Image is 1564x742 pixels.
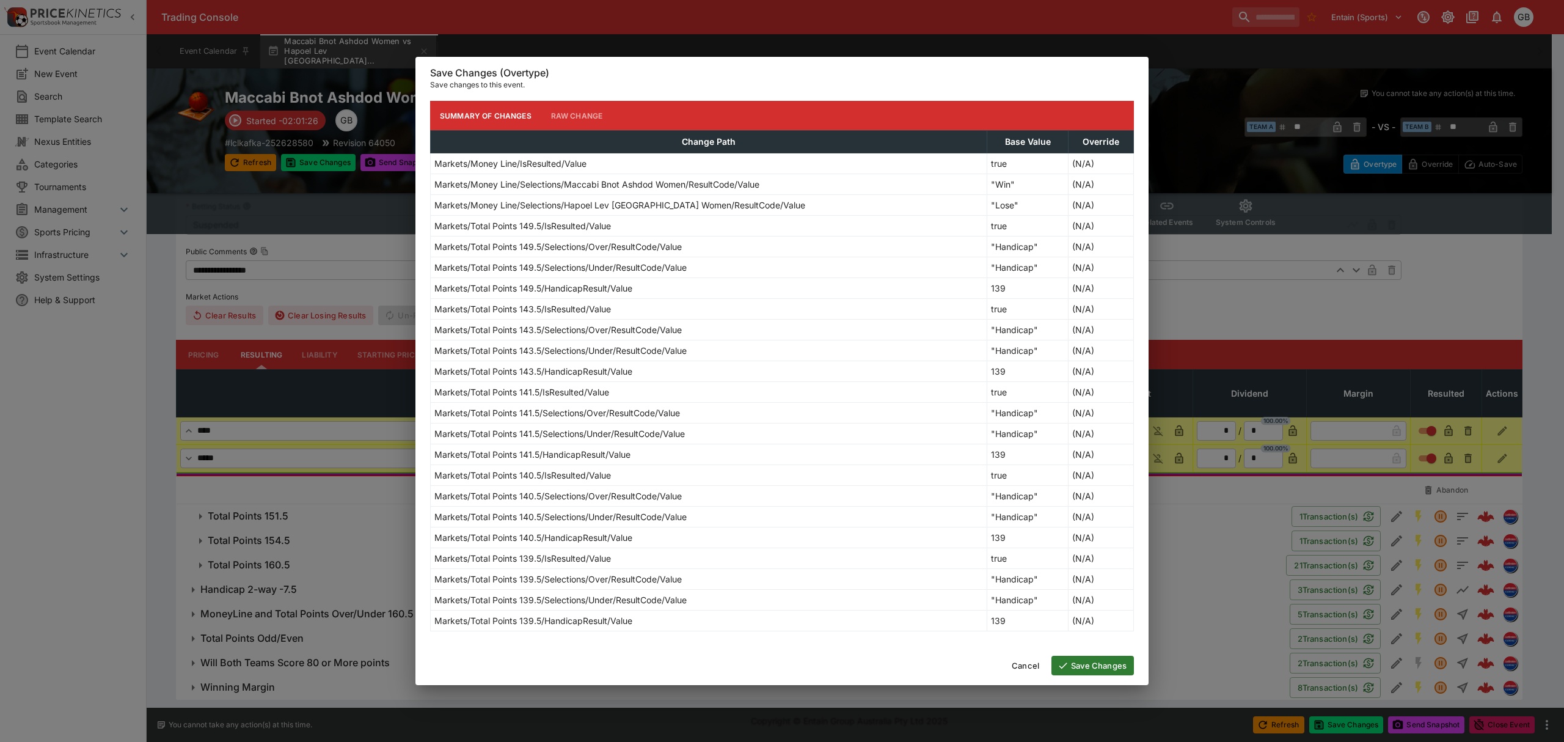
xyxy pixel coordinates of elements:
td: (N/A) [1068,403,1133,424]
td: (N/A) [1068,216,1133,237]
p: Markets/Total Points 140.5/Selections/Under/ResultCode/Value [434,510,687,523]
td: (N/A) [1068,299,1133,320]
p: Markets/Total Points 141.5/Selections/Over/ResultCode/Value [434,406,680,419]
td: 139 [987,278,1068,299]
p: Markets/Total Points 139.5/Selections/Over/ResultCode/Value [434,573,682,586]
p: Markets/Total Points 139.5/IsResulted/Value [434,552,611,565]
td: "Lose" [987,195,1068,216]
p: Markets/Total Points 143.5/IsResulted/Value [434,303,611,315]
td: "Win" [987,174,1068,195]
td: (N/A) [1068,424,1133,444]
p: Markets/Total Points 140.5/IsResulted/Value [434,469,611,482]
td: 139 [987,527,1068,548]
td: "Handicap" [987,320,1068,340]
td: (N/A) [1068,340,1133,361]
p: Markets/Total Points 149.5/IsResulted/Value [434,219,611,232]
td: (N/A) [1068,278,1133,299]
p: Markets/Total Points 149.5/Selections/Over/ResultCode/Value [434,240,682,253]
p: Markets/Total Points 143.5/Selections/Under/ResultCode/Value [434,344,687,357]
p: Markets/Total Points 149.5/Selections/Under/ResultCode/Value [434,261,687,274]
button: Raw Change [541,101,613,130]
td: (N/A) [1068,527,1133,548]
p: Markets/Total Points 141.5/HandicapResult/Value [434,448,630,461]
td: true [987,216,1068,237]
td: "Handicap" [987,257,1068,278]
p: Markets/Total Points 140.5/HandicapResult/Value [434,531,632,544]
td: "Handicap" [987,403,1068,424]
td: true [987,382,1068,403]
td: true [987,465,1068,486]
td: "Handicap" [987,507,1068,527]
td: true [987,153,1068,174]
p: Markets/Total Points 149.5/HandicapResult/Value [434,282,632,295]
button: Summary of Changes [430,101,541,130]
h6: Save Changes (Overtype) [430,67,1134,79]
td: (N/A) [1068,507,1133,527]
td: (N/A) [1068,444,1133,465]
td: (N/A) [1068,153,1133,174]
td: "Handicap" [987,237,1068,257]
td: (N/A) [1068,611,1133,631]
td: (N/A) [1068,195,1133,216]
td: 139 [987,444,1068,465]
td: (N/A) [1068,320,1133,340]
td: "Handicap" [987,486,1068,507]
p: Save changes to this event. [430,79,1134,91]
p: Markets/Total Points 141.5/Selections/Under/ResultCode/Value [434,427,685,440]
th: Base Value [987,131,1068,153]
th: Override [1068,131,1133,153]
td: 139 [987,361,1068,382]
button: Save Changes [1051,656,1134,675]
td: "Handicap" [987,569,1068,590]
p: Markets/Total Points 140.5/Selections/Over/ResultCode/Value [434,490,682,502]
p: Markets/Total Points 139.5/HandicapResult/Value [434,614,632,627]
p: Markets/Total Points 143.5/HandicapResult/Value [434,365,632,378]
td: (N/A) [1068,382,1133,403]
p: Markets/Total Points 143.5/Selections/Over/ResultCode/Value [434,323,682,336]
td: "Handicap" [987,590,1068,611]
button: Cancel [1004,656,1047,675]
p: Markets/Money Line/Selections/Hapoel Lev [GEOGRAPHIC_DATA] Women/ResultCode/Value [434,199,805,211]
p: Markets/Money Line/IsResulted/Value [434,157,586,170]
p: Markets/Total Points 141.5/IsResulted/Value [434,386,609,399]
td: (N/A) [1068,257,1133,278]
td: (N/A) [1068,590,1133,611]
td: (N/A) [1068,237,1133,257]
td: (N/A) [1068,486,1133,507]
td: "Handicap" [987,340,1068,361]
p: Markets/Total Points 139.5/Selections/Under/ResultCode/Value [434,593,687,606]
p: Markets/Money Line/Selections/Maccabi Bnot Ashdod Women/ResultCode/Value [434,178,759,191]
td: true [987,548,1068,569]
td: (N/A) [1068,548,1133,569]
td: "Handicap" [987,424,1068,444]
td: (N/A) [1068,465,1133,486]
td: (N/A) [1068,174,1133,195]
td: true [987,299,1068,320]
td: (N/A) [1068,569,1133,590]
td: (N/A) [1068,361,1133,382]
th: Change Path [431,131,987,153]
td: 139 [987,611,1068,631]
